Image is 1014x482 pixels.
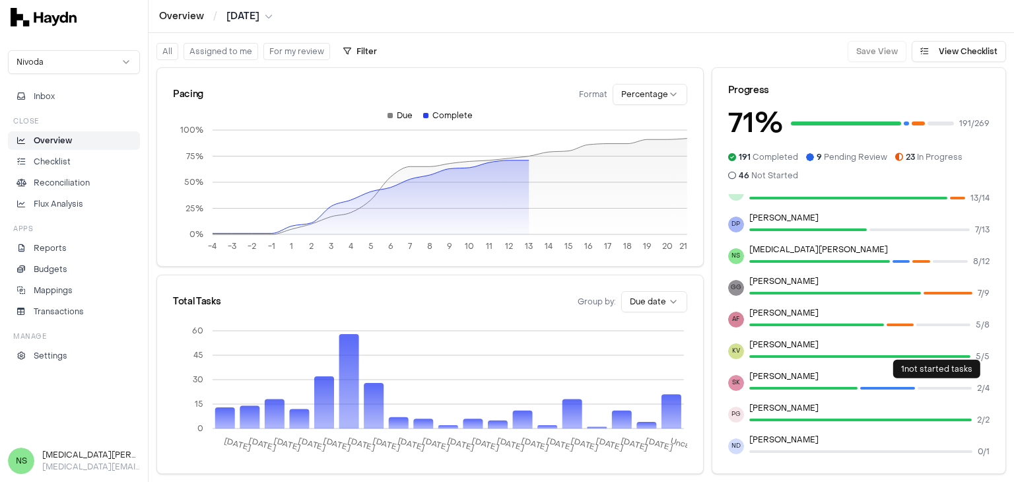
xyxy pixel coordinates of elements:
[223,436,253,453] tspan: [DATE]
[34,306,84,318] p: Transactions
[197,423,203,434] tspan: 0
[973,256,990,267] span: 8 / 12
[465,241,474,252] tspan: 10
[817,152,887,162] span: Pending Review
[180,125,203,135] tspan: 100%
[978,446,990,457] span: 0 / 1
[211,9,220,22] span: /
[8,87,140,106] button: Inbox
[159,10,273,23] nav: breadcrumb
[268,241,275,252] tspan: -1
[970,193,990,203] span: 13 / 14
[525,241,533,252] tspan: 13
[34,156,71,168] p: Checklist
[8,260,140,279] a: Budgets
[977,415,990,425] span: 2 / 2
[34,90,55,102] span: Inbox
[427,241,432,252] tspan: 8
[623,241,632,252] tspan: 18
[8,347,140,365] a: Settings
[906,152,915,162] span: 23
[901,364,972,374] p: 1 not started tasks
[8,448,34,474] span: NS
[186,203,203,214] tspan: 25%
[578,296,616,307] span: Group by:
[226,10,259,23] span: [DATE]
[193,374,203,385] tspan: 30
[13,116,39,126] h3: Close
[34,350,67,362] p: Settings
[34,135,72,147] p: Overview
[620,436,650,453] tspan: [DATE]
[595,436,625,453] tspan: [DATE]
[335,41,385,62] button: Filter
[643,241,652,252] tspan: 19
[396,436,426,453] tspan: [DATE]
[679,241,687,252] tspan: 21
[208,241,217,252] tspan: -4
[728,343,744,359] span: KV
[739,170,749,181] span: 46
[173,295,220,308] div: Total Tasks
[728,248,744,264] span: NS
[173,88,203,101] div: Pacing
[728,102,783,144] h3: 71 %
[978,288,990,298] span: 7 / 9
[34,263,67,275] p: Budgets
[579,89,607,100] span: Format
[447,241,452,252] tspan: 9
[248,241,256,252] tspan: -2
[749,213,990,223] p: [PERSON_NAME]
[423,110,473,121] div: Complete
[446,436,476,453] tspan: [DATE]
[34,177,90,189] p: Reconciliation
[8,281,140,300] a: Mappings
[42,449,140,461] h3: [MEDICAL_DATA][PERSON_NAME]
[228,241,236,252] tspan: -3
[520,436,550,453] tspan: [DATE]
[13,224,33,234] h3: Apps
[662,241,673,252] tspan: 20
[584,241,593,252] tspan: 16
[977,383,990,394] span: 2 / 4
[273,436,302,453] tspan: [DATE]
[263,43,330,60] button: For my review
[290,241,293,252] tspan: 1
[749,403,990,413] p: [PERSON_NAME]
[226,10,273,23] button: [DATE]
[959,118,990,129] span: 191 / 269
[604,241,611,252] tspan: 17
[728,84,990,97] div: Progress
[749,276,990,287] p: [PERSON_NAME]
[186,151,203,162] tspan: 75%
[749,371,990,382] p: [PERSON_NAME]
[496,436,525,453] tspan: [DATE]
[11,8,77,26] img: svg+xml,%3c
[486,241,492,252] tspan: 11
[34,285,73,296] p: Mappings
[388,241,393,252] tspan: 6
[912,41,1006,62] button: View Checklist
[42,461,140,473] p: [MEDICAL_DATA][EMAIL_ADDRESS][DOMAIN_NAME]
[297,436,327,453] tspan: [DATE]
[728,312,744,327] span: AF
[408,241,412,252] tspan: 7
[728,407,744,423] span: PG
[349,241,353,252] tspan: 4
[248,436,277,453] tspan: [DATE]
[184,43,258,60] button: Assigned to me
[749,244,990,255] p: [MEDICAL_DATA][PERSON_NAME]
[749,339,990,350] p: [PERSON_NAME]
[545,241,553,252] tspan: 14
[505,241,513,252] tspan: 12
[749,434,990,445] p: [PERSON_NAME]
[739,152,798,162] span: Completed
[159,10,204,23] a: Overview
[309,241,314,252] tspan: 2
[644,436,674,453] tspan: [DATE]
[388,110,413,121] div: Due
[192,326,203,336] tspan: 60
[8,131,140,150] a: Overview
[34,198,83,210] p: Flux Analysis
[728,280,744,296] span: GG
